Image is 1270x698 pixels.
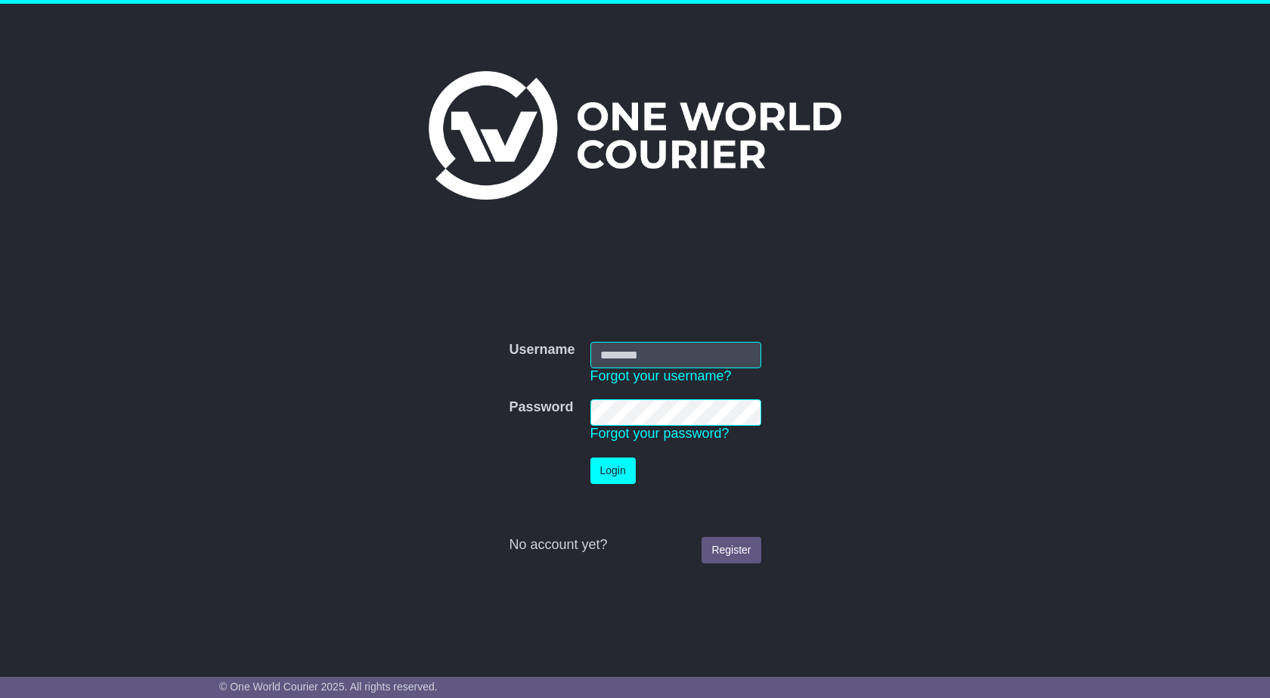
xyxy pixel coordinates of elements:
a: Forgot your username? [590,368,732,383]
div: No account yet? [509,537,760,554]
a: Register [702,537,760,563]
button: Login [590,458,636,484]
label: Username [509,342,575,358]
span: © One World Courier 2025. All rights reserved. [219,681,438,693]
img: One World [429,71,841,200]
label: Password [509,399,573,416]
a: Forgot your password? [590,426,729,441]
